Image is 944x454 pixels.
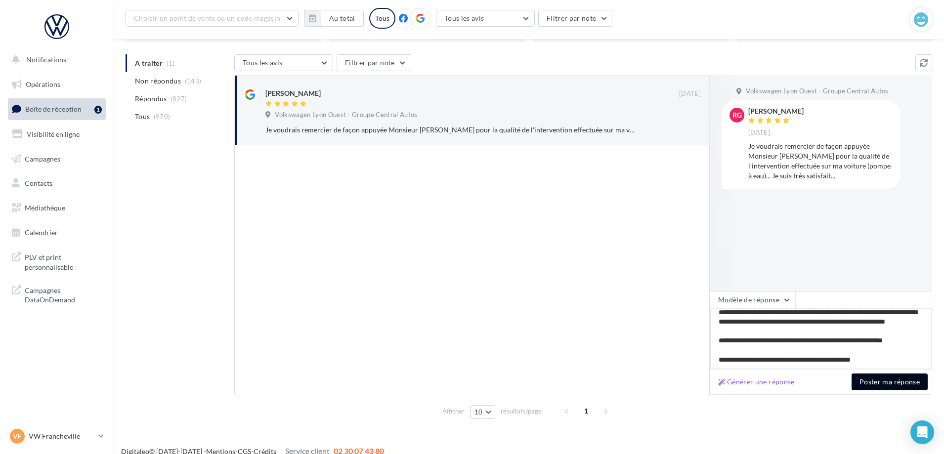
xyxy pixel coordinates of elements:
a: VF VW Francheville [8,427,106,446]
span: Volkswagen Lyon Ouest - Groupe Central Autos [275,111,417,120]
div: Open Intercom Messenger [910,420,934,444]
span: Visibilité en ligne [27,130,80,138]
span: 10 [474,408,483,416]
span: Contacts [25,179,52,187]
button: Notifications [6,49,104,70]
a: Opérations [6,74,108,95]
a: PLV et print personnalisable [6,247,108,276]
span: Afficher [442,407,465,416]
a: Calendrier [6,222,108,243]
button: Au total [304,10,364,27]
span: Opérations [26,80,60,88]
a: Contacts [6,173,108,194]
span: [DATE] [748,128,770,137]
a: Campagnes [6,149,108,169]
span: Volkswagen Lyon Ouest - Groupe Central Autos [746,87,888,96]
span: Boîte de réception [25,105,82,113]
div: [PERSON_NAME] [748,108,804,115]
span: 1 [578,403,594,419]
a: Médiathèque [6,198,108,218]
button: Modèle de réponse [710,291,796,308]
button: Au total [321,10,364,27]
button: Tous les avis [436,10,535,27]
span: Tous les avis [444,14,484,22]
button: Filtrer par note [538,10,613,27]
div: Je voudrais remercier de façon appuyée Monsieur [PERSON_NAME] pour la qualité de l'intervention e... [748,141,893,181]
button: Choisir un point de vente ou un code magasin [126,10,299,27]
span: (970) [154,113,171,121]
button: Poster ma réponse [852,373,928,390]
button: Filtrer par note [337,54,411,71]
span: Choisir un point de vente ou un code magasin [134,14,280,22]
span: Médiathèque [25,204,65,212]
button: 10 [470,405,495,419]
span: Non répondus [135,76,181,86]
span: Campagnes DataOnDemand [25,284,102,305]
span: (143) [185,77,202,85]
a: Campagnes DataOnDemand [6,280,108,309]
a: Boîte de réception1 [6,98,108,120]
div: [PERSON_NAME] [265,88,321,98]
button: Générer une réponse [714,376,799,388]
span: [DATE] [679,89,701,98]
span: Répondus [135,94,167,104]
span: PLV et print personnalisable [25,250,102,272]
span: (827) [171,95,187,103]
span: Campagnes [25,154,60,163]
div: 1 [94,106,102,114]
div: Tous [369,8,395,29]
span: RG [732,110,742,120]
span: VF [13,431,22,441]
span: résultats/page [501,407,542,416]
button: Tous les avis [234,54,333,71]
span: Notifications [26,55,66,64]
span: Tous les avis [243,58,283,67]
span: Calendrier [25,228,58,237]
a: Visibilité en ligne [6,124,108,145]
span: Tous [135,112,150,122]
p: VW Francheville [29,431,94,441]
div: Je voudrais remercier de façon appuyée Monsieur [PERSON_NAME] pour la qualité de l'intervention e... [265,125,637,135]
